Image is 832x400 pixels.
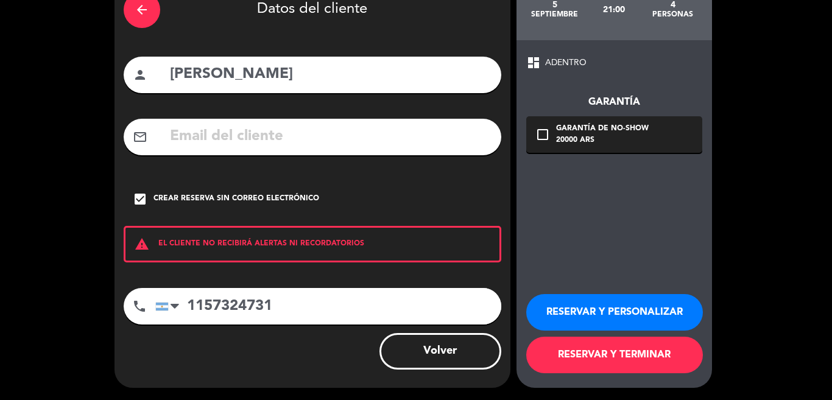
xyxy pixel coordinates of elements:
[132,299,147,314] i: phone
[153,193,319,205] div: Crear reserva sin correo electrónico
[124,226,501,262] div: EL CLIENTE NO RECIBIRÁ ALERTAS NI RECORDATORIOS
[545,56,587,70] span: ADENTRO
[125,237,158,251] i: warning
[556,123,649,135] div: Garantía de no-show
[526,94,702,110] div: Garantía
[526,337,703,373] button: RESERVAR Y TERMINAR
[155,288,501,325] input: Número de teléfono...
[526,294,703,331] button: RESERVAR Y PERSONALIZAR
[526,10,585,19] div: septiembre
[379,333,501,370] button: Volver
[135,2,149,17] i: arrow_back
[169,124,492,149] input: Email del cliente
[526,55,541,70] span: dashboard
[535,127,550,142] i: check_box_outline_blank
[133,130,147,144] i: mail_outline
[156,289,184,324] div: Argentina: +54
[556,135,649,147] div: 20000 ARS
[169,62,492,87] input: Nombre del cliente
[133,192,147,206] i: check_box
[133,68,147,82] i: person
[643,10,702,19] div: personas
